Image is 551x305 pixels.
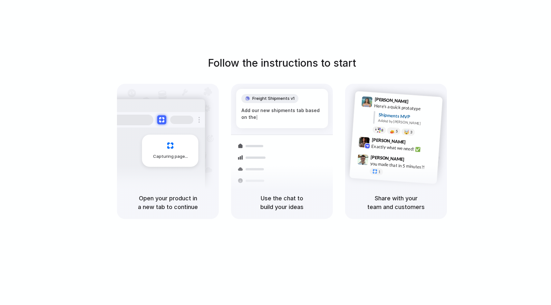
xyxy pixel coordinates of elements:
[378,170,381,174] span: 1
[411,99,424,107] span: 9:41 AM
[372,136,406,146] span: [PERSON_NAME]
[378,118,437,127] div: Added by [PERSON_NAME]
[371,154,405,163] span: [PERSON_NAME]
[410,130,412,134] span: 3
[208,55,356,71] h1: Follow the instructions to start
[378,111,438,122] div: Shipments MVP
[125,194,211,211] h5: Open your product in a new tab to continue
[153,153,189,160] span: Capturing page
[370,160,434,171] div: you made that in 5 minutes?!
[256,115,258,120] span: |
[353,194,439,211] h5: Share with your team and customers
[396,129,398,133] span: 5
[239,194,325,211] h5: Use the chat to build your ideas
[374,102,439,113] div: Here's a quick prototype
[381,129,383,132] span: 8
[374,96,409,105] span: [PERSON_NAME]
[371,143,436,154] div: Exactly what we need! ✅
[241,107,323,121] div: Add our new shipments tab based on the
[406,157,420,164] span: 9:47 AM
[408,139,421,147] span: 9:42 AM
[404,129,410,134] div: 🤯
[252,95,295,102] span: Freight Shipments v1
